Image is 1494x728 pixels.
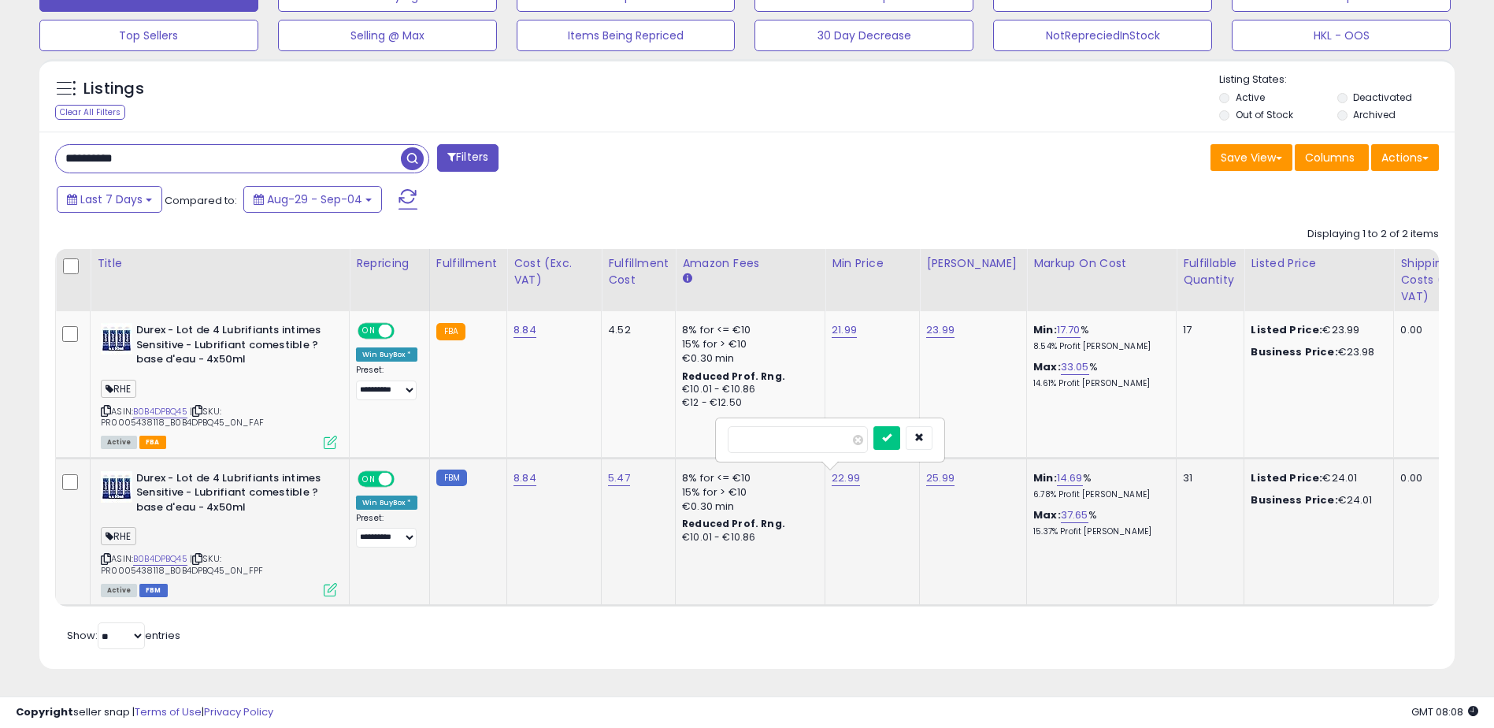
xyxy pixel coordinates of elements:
div: ASIN: [101,471,337,596]
span: | SKU: PR0005438118_B0B4DPBQ45_0N_FAF [101,405,264,429]
label: Out of Stock [1236,108,1293,121]
a: 8.84 [513,322,536,338]
a: 25.99 [926,470,955,486]
button: Selling @ Max [278,20,497,51]
span: Aug-29 - Sep-04 [267,191,362,207]
b: Business Price: [1251,492,1337,507]
div: €24.01 [1251,493,1381,507]
b: Listed Price: [1251,322,1322,337]
div: €23.98 [1251,345,1381,359]
button: Items Being Repriced [517,20,736,51]
a: 21.99 [832,322,857,338]
div: Repricing [356,255,423,272]
button: HKL - OOS [1232,20,1451,51]
div: Listed Price [1251,255,1387,272]
p: 15.37% Profit [PERSON_NAME] [1033,526,1164,537]
div: Min Price [832,255,913,272]
img: 51+hUUojxwL._SL40_.jpg [101,471,132,503]
div: €0.30 min [682,500,813,514]
span: Show: entries [67,628,180,643]
button: Actions [1371,144,1439,171]
div: €24.01 [1251,471,1381,485]
span: RHE [101,380,136,398]
button: Save View [1210,144,1292,171]
div: 31 [1183,471,1232,485]
div: Cost (Exc. VAT) [513,255,595,288]
div: 8% for <= €10 [682,471,813,485]
div: % [1033,360,1164,389]
div: seller snap | | [16,705,273,720]
button: Columns [1295,144,1369,171]
p: 6.78% Profit [PERSON_NAME] [1033,489,1164,500]
b: Durex - Lot de 4 Lubrifiants intimes Sensitive - Lubrifiant comestible ? base d'eau - 4x50ml [136,323,328,371]
small: Amazon Fees. [682,272,691,286]
div: Fulfillable Quantity [1183,255,1237,288]
div: 8% for <= €10 [682,323,813,337]
div: [PERSON_NAME] [926,255,1020,272]
button: Top Sellers [39,20,258,51]
span: FBA [139,436,166,449]
a: 22.99 [832,470,860,486]
span: ON [359,472,379,485]
button: Filters [437,144,499,172]
span: Compared to: [165,193,237,208]
button: NotRepreciedInStock [993,20,1212,51]
b: Business Price: [1251,344,1337,359]
a: B0B4DPBQ45 [133,552,187,566]
span: Last 7 Days [80,191,143,207]
b: Listed Price: [1251,470,1322,485]
span: 2025-09-12 08:08 GMT [1411,704,1478,719]
div: €10.01 - €10.86 [682,531,813,544]
div: 4.52 [608,323,663,337]
small: FBA [436,323,465,340]
p: 8.54% Profit [PERSON_NAME] [1033,341,1164,352]
b: Reduced Prof. Rng. [682,517,785,530]
div: 15% for > €10 [682,337,813,351]
div: Shipping Costs (Exc. VAT) [1400,255,1481,305]
div: €10.01 - €10.86 [682,383,813,396]
a: 8.84 [513,470,536,486]
b: Reduced Prof. Rng. [682,370,785,383]
div: 0.00 [1400,471,1476,485]
strong: Copyright [16,704,73,719]
div: 17 [1183,323,1232,337]
a: 14.69 [1057,470,1083,486]
a: 5.47 [608,470,630,486]
b: Min: [1033,470,1057,485]
p: Listing States: [1219,72,1455,87]
div: % [1033,323,1164,352]
span: RHE [101,527,136,545]
span: All listings currently available for purchase on Amazon [101,584,137,597]
b: Durex - Lot de 4 Lubrifiants intimes Sensitive - Lubrifiant comestible ? base d'eau - 4x50ml [136,471,328,519]
a: 33.05 [1061,359,1089,375]
button: Last 7 Days [57,186,162,213]
div: Clear All Filters [55,105,125,120]
label: Deactivated [1353,91,1412,104]
div: Amazon Fees [682,255,818,272]
span: Columns [1305,150,1355,165]
button: 30 Day Decrease [754,20,973,51]
div: Preset: [356,365,417,400]
span: | SKU: PR0005438118_B0B4DPBQ45_0N_FPF [101,552,263,576]
span: FBM [139,584,168,597]
a: 23.99 [926,322,955,338]
span: OFF [392,472,417,485]
small: FBM [436,470,467,486]
h5: Listings [83,78,144,100]
span: OFF [392,325,417,338]
div: Displaying 1 to 2 of 2 items [1307,227,1439,242]
label: Archived [1353,108,1396,121]
div: % [1033,508,1164,537]
div: Preset: [356,513,417,548]
a: 17.70 [1057,322,1081,338]
b: Min: [1033,322,1057,337]
span: ON [359,325,379,338]
div: €12 - €12.50 [682,396,813,410]
label: Active [1236,91,1265,104]
a: Privacy Policy [204,704,273,719]
a: B0B4DPBQ45 [133,405,187,418]
div: Title [97,255,343,272]
div: Markup on Cost [1033,255,1170,272]
div: Fulfillment [436,255,500,272]
div: €0.30 min [682,351,813,366]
